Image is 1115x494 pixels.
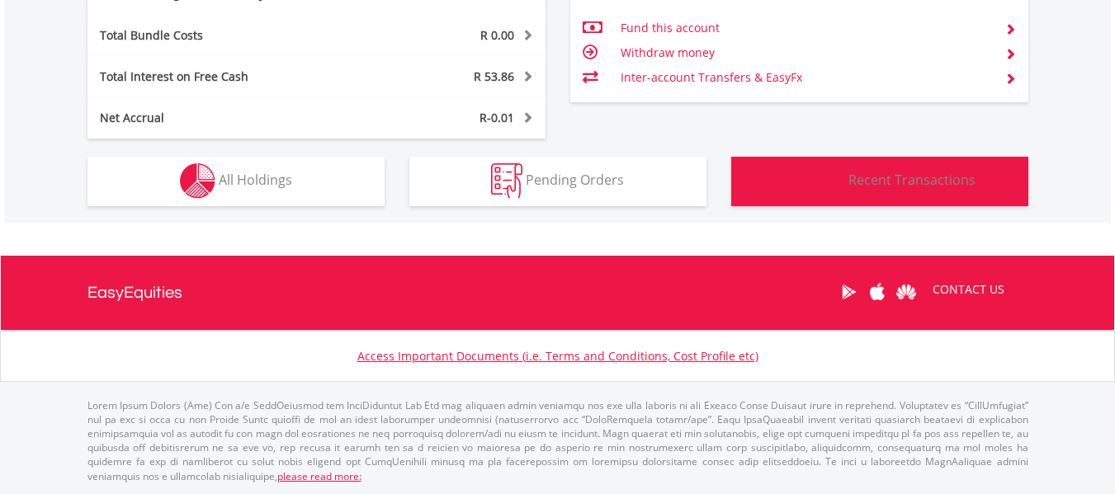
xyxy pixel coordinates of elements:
span: R 0.00 [480,27,514,43]
a: Google Play [834,266,863,318]
a: Huawei [892,266,921,318]
button: Pending Orders [409,157,706,206]
button: Recent Transactions [731,157,1028,206]
div: Total Interest on Free Cash [87,68,355,85]
td: Inter-account Transfers & EasyFx [621,65,991,90]
span: All Holdings [219,171,292,189]
button: All Holdings [87,157,385,206]
span: R 53.86 [474,68,514,84]
img: pending_instructions-wht.png [491,163,522,199]
span: Recent Transactions [848,171,976,189]
a: Apple [863,266,892,318]
a: Access Important Documents (i.e. Terms and Conditions, Cost Profile etc) [357,348,758,364]
p: Lorem Ipsum Dolors (Ame) Con a/e SeddOeiusmod tem InciDiduntut Lab Etd mag aliquaen admin veniamq... [87,398,1028,483]
a: please read more: [277,469,361,483]
span: Pending Orders [526,171,624,189]
div: Total Bundle Costs [87,27,355,44]
td: Fund this account [621,16,991,40]
span: R-0.01 [480,110,514,125]
div: Net Accrual [87,110,355,126]
img: transactions-zar-wht.png [783,163,845,200]
a: CONTACT US [921,266,1016,313]
img: holdings-wht.png [180,163,215,199]
a: EasyEquities [87,256,182,330]
td: Withdraw money [621,40,991,65]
